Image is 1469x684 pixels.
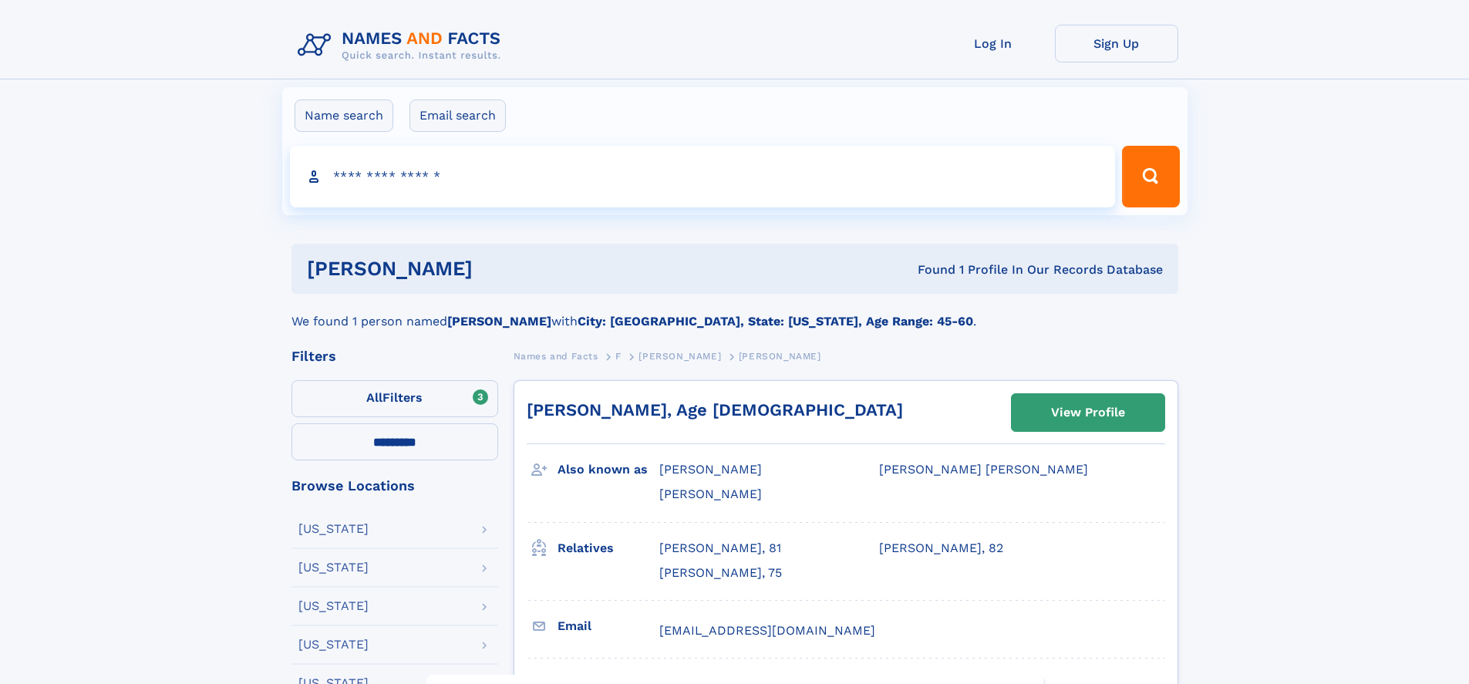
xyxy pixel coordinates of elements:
[558,457,659,483] h3: Also known as
[695,261,1163,278] div: Found 1 Profile In Our Records Database
[659,487,762,501] span: [PERSON_NAME]
[447,314,551,329] b: [PERSON_NAME]
[932,25,1055,62] a: Log In
[879,540,1003,557] a: [PERSON_NAME], 82
[1055,25,1178,62] a: Sign Up
[295,99,393,132] label: Name search
[291,349,498,363] div: Filters
[1012,394,1164,431] a: View Profile
[739,351,821,362] span: [PERSON_NAME]
[409,99,506,132] label: Email search
[291,25,514,66] img: Logo Names and Facts
[615,346,622,366] a: F
[307,259,696,278] h1: [PERSON_NAME]
[659,564,782,581] a: [PERSON_NAME], 75
[291,479,498,493] div: Browse Locations
[527,400,903,419] a: [PERSON_NAME], Age [DEMOGRAPHIC_DATA]
[1122,146,1179,207] button: Search Button
[298,600,369,612] div: [US_STATE]
[366,390,382,405] span: All
[638,346,721,366] a: [PERSON_NAME]
[290,146,1116,207] input: search input
[659,462,762,477] span: [PERSON_NAME]
[298,523,369,535] div: [US_STATE]
[291,380,498,417] label: Filters
[558,613,659,639] h3: Email
[578,314,973,329] b: City: [GEOGRAPHIC_DATA], State: [US_STATE], Age Range: 45-60
[615,351,622,362] span: F
[659,623,875,638] span: [EMAIL_ADDRESS][DOMAIN_NAME]
[879,462,1088,477] span: [PERSON_NAME] [PERSON_NAME]
[298,639,369,651] div: [US_STATE]
[514,346,598,366] a: Names and Facts
[558,535,659,561] h3: Relatives
[638,351,721,362] span: [PERSON_NAME]
[659,540,781,557] a: [PERSON_NAME], 81
[291,294,1178,331] div: We found 1 person named with .
[298,561,369,574] div: [US_STATE]
[1051,395,1125,430] div: View Profile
